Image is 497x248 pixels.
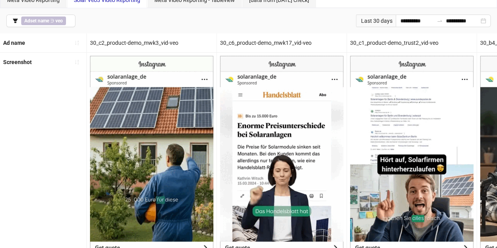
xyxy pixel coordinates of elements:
[356,15,396,27] div: Last 30 days
[436,18,443,24] span: swap-right
[87,33,216,52] div: 30_c2_product-demo_mwk3_vid-veo
[3,59,32,65] b: Screenshot
[74,40,80,46] span: sort-ascending
[347,33,477,52] div: 30_c1_product-demo_trust2_vid-veo
[6,15,75,27] button: Adset name ∋ veo
[436,18,443,24] span: to
[24,18,49,24] b: Adset name
[21,17,66,25] span: ∋
[55,18,63,24] b: veo
[13,18,18,24] span: filter
[3,40,25,46] b: Ad name
[74,59,80,65] span: sort-ascending
[217,33,347,52] div: 30_c6_product-demo_mwk17_vid-veo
